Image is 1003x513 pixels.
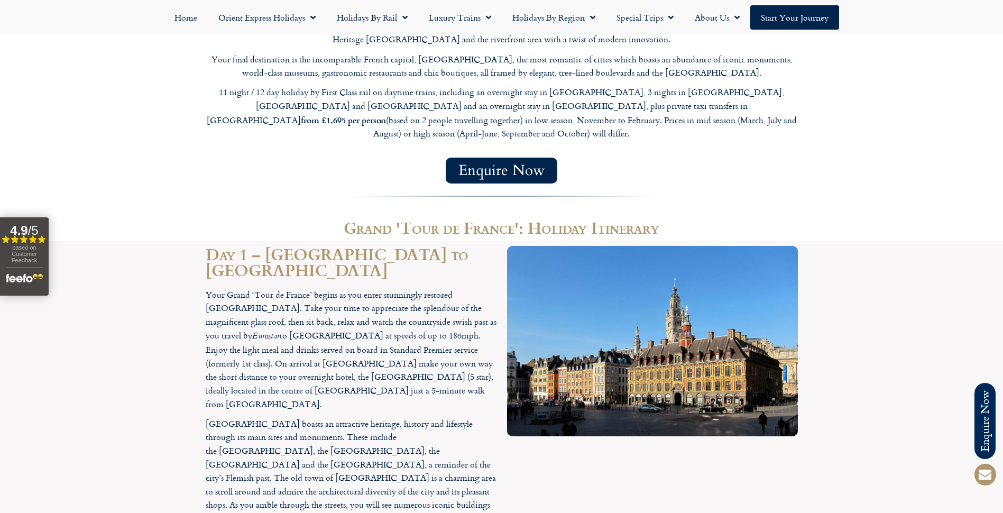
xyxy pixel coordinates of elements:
[164,5,208,30] a: Home
[301,114,386,126] strong: from £1,695 per person
[502,5,606,30] a: Holidays by Region
[206,246,496,278] h2: Day 1 – [GEOGRAPHIC_DATA] to [GEOGRAPHIC_DATA]
[458,164,545,177] span: Enquire Now
[684,5,750,30] a: About Us
[5,5,998,30] nav: Menu
[418,5,502,30] a: Luxury Trains
[326,5,418,30] a: Holidays by Rail
[206,288,496,411] p: Your Grand ‘Tour de France’ begins as you enter stunningly restored [GEOGRAPHIC_DATA]. Take your ...
[206,53,798,80] p: Your final destination is the incomparable French capital, [GEOGRAPHIC_DATA], the most romantic o...
[208,5,326,30] a: Orient Express Holidays
[252,329,280,344] em: Eurostar
[606,5,684,30] a: Special Trips
[750,5,839,30] a: Start your Journey
[206,219,798,235] h2: Grand 'Tour de France': Holiday Itinerary
[206,86,798,140] p: 11 night / 12 day holiday by First Class rail on daytime trains, including an overnight stay in [...
[446,158,557,184] a: Enquire Now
